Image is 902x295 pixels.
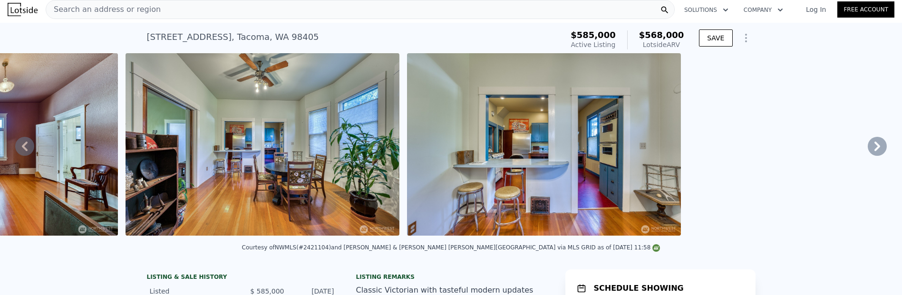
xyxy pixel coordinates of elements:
[795,5,837,14] a: Log In
[837,1,894,18] a: Free Account
[737,29,756,48] button: Show Options
[594,283,684,294] h1: SCHEDULE SHOWING
[736,1,791,19] button: Company
[571,30,616,40] span: $585,000
[699,29,732,47] button: SAVE
[8,3,38,16] img: Lotside
[147,30,319,44] div: [STREET_ADDRESS] , Tacoma , WA 98405
[639,30,684,40] span: $568,000
[407,53,681,236] img: Sale: 167457699 Parcel: 101217552
[46,4,161,15] span: Search an address or region
[677,1,736,19] button: Solutions
[242,244,660,251] div: Courtesy of NWMLS (#2421104) and [PERSON_NAME] & [PERSON_NAME] [PERSON_NAME][GEOGRAPHIC_DATA] via...
[639,40,684,49] div: Lotside ARV
[126,53,399,236] img: Sale: 167457699 Parcel: 101217552
[652,244,660,252] img: NWMLS Logo
[571,41,616,48] span: Active Listing
[356,273,546,281] div: Listing remarks
[250,287,284,295] span: $ 585,000
[147,273,337,283] div: LISTING & SALE HISTORY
